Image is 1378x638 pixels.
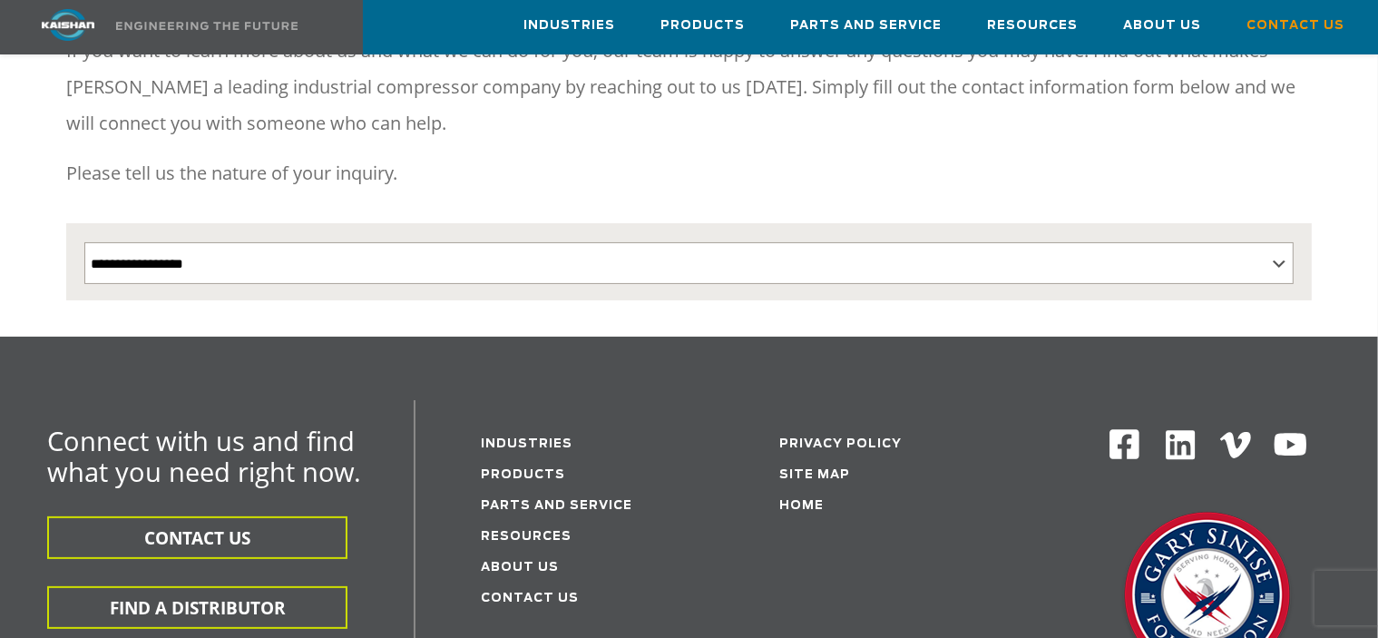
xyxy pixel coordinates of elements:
button: CONTACT US [47,516,347,559]
a: Industries [523,1,615,50]
span: Products [660,15,745,36]
img: Linkedin [1163,427,1198,463]
a: Products [660,1,745,50]
span: Connect with us and find what you need right now. [47,423,361,489]
img: Youtube [1273,427,1308,463]
a: Contact Us [1246,1,1344,50]
a: Parts and Service [790,1,942,50]
a: Parts and service [481,500,632,512]
img: Engineering the future [116,22,298,30]
img: Facebook [1108,427,1141,461]
a: Site Map [779,469,850,481]
p: If you want to learn more about us and what we can do for you, our team is happy to answer any qu... [66,33,1313,142]
img: Vimeo [1220,432,1251,458]
span: Resources [987,15,1078,36]
a: Contact Us [481,593,579,604]
a: Industries [481,438,572,450]
button: FIND A DISTRIBUTOR [47,586,347,629]
span: Contact Us [1246,15,1344,36]
a: Resources [987,1,1078,50]
a: Resources [481,531,572,543]
a: About Us [1123,1,1201,50]
a: About Us [481,562,559,574]
span: Parts and Service [790,15,942,36]
a: Products [481,469,565,481]
p: Please tell us the nature of your inquiry. [66,155,1313,191]
span: About Us [1123,15,1201,36]
span: Industries [523,15,615,36]
a: Home [779,500,824,512]
a: Privacy Policy [779,438,902,450]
